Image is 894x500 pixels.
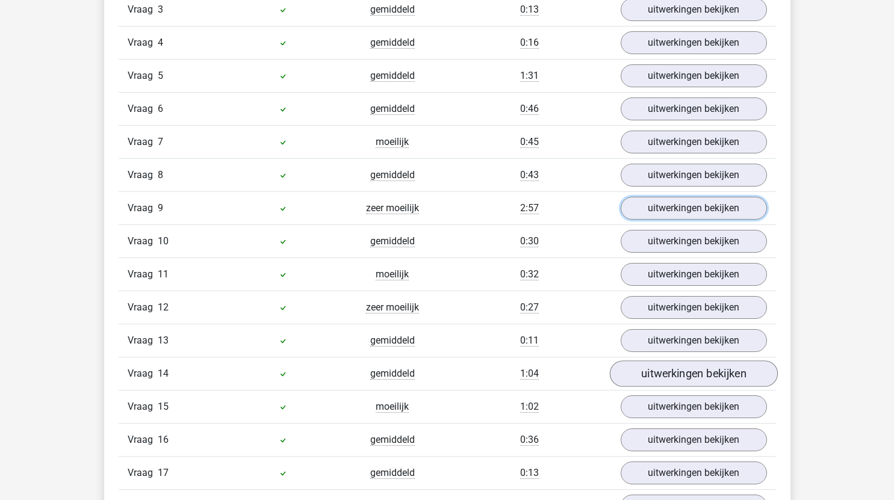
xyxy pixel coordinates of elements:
span: 0:43 [520,169,539,181]
span: 4 [158,37,163,48]
span: zeer moeilijk [366,301,419,313]
a: uitwerkingen bekijken [621,428,767,451]
a: uitwerkingen bekijken [621,64,767,87]
span: Vraag [128,267,158,282]
a: uitwerkingen bekijken [621,296,767,319]
span: Vraag [128,300,158,315]
span: 0:45 [520,136,539,148]
span: gemiddeld [370,169,415,181]
span: 0:16 [520,37,539,49]
a: uitwerkingen bekijken [621,263,767,286]
span: 7 [158,136,163,147]
span: gemiddeld [370,4,415,16]
a: uitwerkingen bekijken [621,329,767,352]
span: Vraag [128,135,158,149]
span: 0:13 [520,4,539,16]
span: 12 [158,301,169,313]
span: 10 [158,235,169,247]
span: 2:57 [520,202,539,214]
span: 3 [158,4,163,15]
span: Vraag [128,366,158,381]
span: 6 [158,103,163,114]
span: 1:02 [520,401,539,413]
a: uitwerkingen bekijken [621,395,767,418]
span: Vraag [128,69,158,83]
span: 11 [158,268,169,280]
span: moeilijk [376,268,409,280]
span: gemiddeld [370,467,415,479]
span: gemiddeld [370,335,415,347]
span: 17 [158,467,169,478]
span: zeer moeilijk [366,202,419,214]
span: 5 [158,70,163,81]
span: 8 [158,169,163,181]
span: 9 [158,202,163,214]
span: 0:13 [520,467,539,479]
a: uitwerkingen bekijken [621,461,767,484]
span: 0:32 [520,268,539,280]
span: 0:36 [520,434,539,446]
span: moeilijk [376,401,409,413]
a: uitwerkingen bekijken [621,164,767,187]
span: 15 [158,401,169,412]
span: gemiddeld [370,37,415,49]
span: 0:11 [520,335,539,347]
span: Vraag [128,2,158,17]
a: uitwerkingen bekijken [621,230,767,253]
span: Vraag [128,168,158,182]
span: 14 [158,368,169,379]
span: Vraag [128,35,158,50]
span: Vraag [128,400,158,414]
span: Vraag [128,201,158,215]
span: gemiddeld [370,368,415,380]
a: uitwerkingen bekijken [621,31,767,54]
span: 0:46 [520,103,539,115]
span: Vraag [128,466,158,480]
span: Vraag [128,234,158,248]
span: gemiddeld [370,103,415,115]
a: uitwerkingen bekijken [621,131,767,153]
span: gemiddeld [370,70,415,82]
span: 0:27 [520,301,539,313]
span: gemiddeld [370,235,415,247]
a: uitwerkingen bekijken [621,197,767,220]
span: 1:31 [520,70,539,82]
span: 13 [158,335,169,346]
span: gemiddeld [370,434,415,446]
span: 0:30 [520,235,539,247]
span: Vraag [128,433,158,447]
span: 16 [158,434,169,445]
span: Vraag [128,333,158,348]
span: moeilijk [376,136,409,148]
span: Vraag [128,102,158,116]
a: uitwerkingen bekijken [609,360,777,387]
a: uitwerkingen bekijken [621,97,767,120]
span: 1:04 [520,368,539,380]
